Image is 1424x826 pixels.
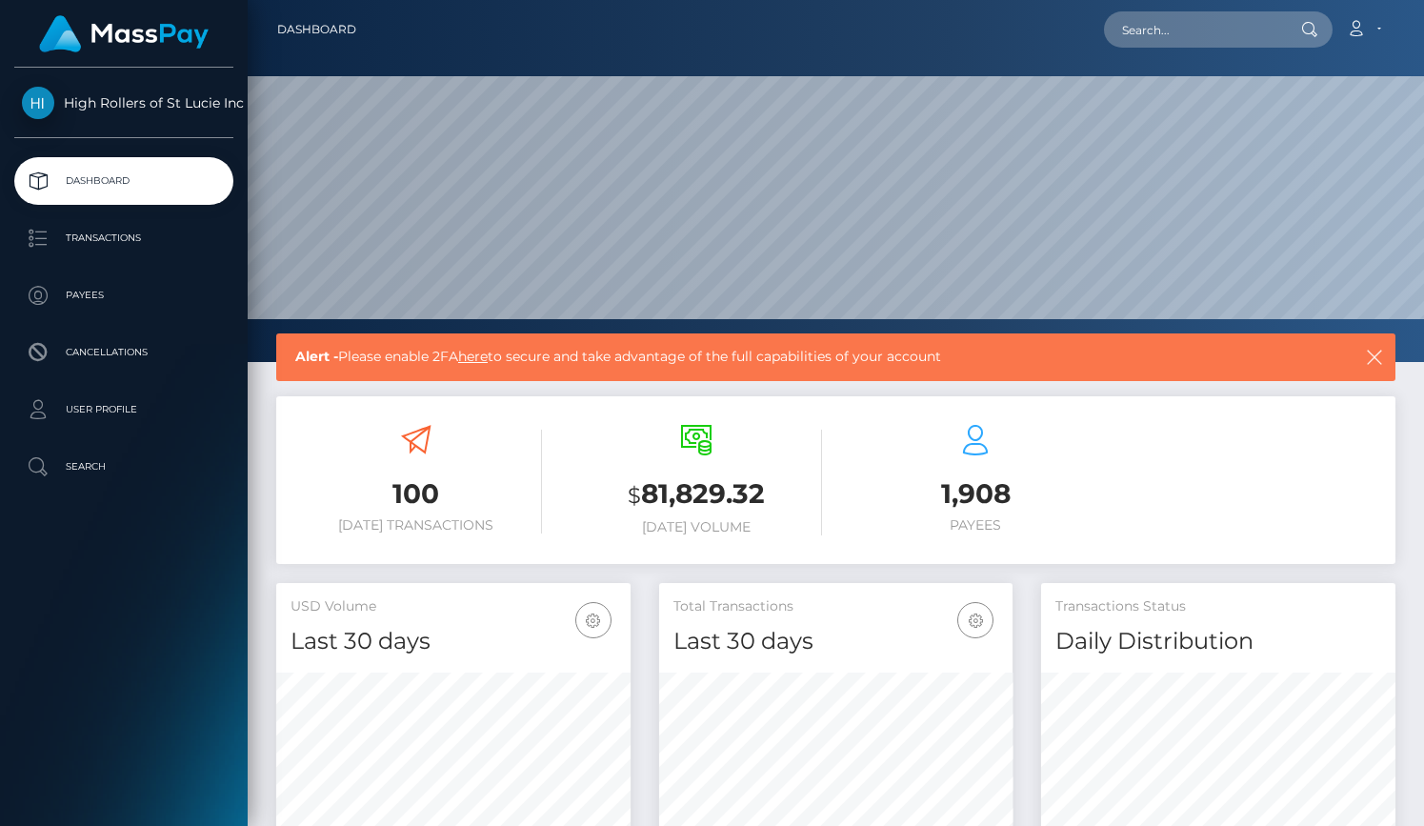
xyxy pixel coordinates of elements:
[1055,597,1381,616] h5: Transactions Status
[291,517,542,534] h6: [DATE] Transactions
[291,475,542,513] h3: 100
[1104,11,1283,48] input: Search...
[39,15,209,52] img: MassPay Logo
[628,482,641,509] small: $
[291,625,616,658] h4: Last 30 days
[291,597,616,616] h5: USD Volume
[571,475,822,514] h3: 81,829.32
[22,281,226,310] p: Payees
[851,517,1102,534] h6: Payees
[1055,625,1381,658] h4: Daily Distribution
[14,329,233,376] a: Cancellations
[14,157,233,205] a: Dashboard
[22,224,226,252] p: Transactions
[673,625,999,658] h4: Last 30 days
[14,94,233,111] span: High Rollers of St Lucie Inc
[295,348,338,365] b: Alert -
[14,386,233,433] a: User Profile
[22,395,226,424] p: User Profile
[277,10,356,50] a: Dashboard
[22,338,226,367] p: Cancellations
[14,443,233,491] a: Search
[14,272,233,319] a: Payees
[458,348,488,365] a: here
[14,214,233,262] a: Transactions
[22,87,54,119] img: High Rollers of St Lucie Inc
[673,597,999,616] h5: Total Transactions
[571,519,822,535] h6: [DATE] Volume
[851,475,1102,513] h3: 1,908
[22,167,226,195] p: Dashboard
[295,347,1257,367] span: Please enable 2FA to secure and take advantage of the full capabilities of your account
[22,453,226,481] p: Search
